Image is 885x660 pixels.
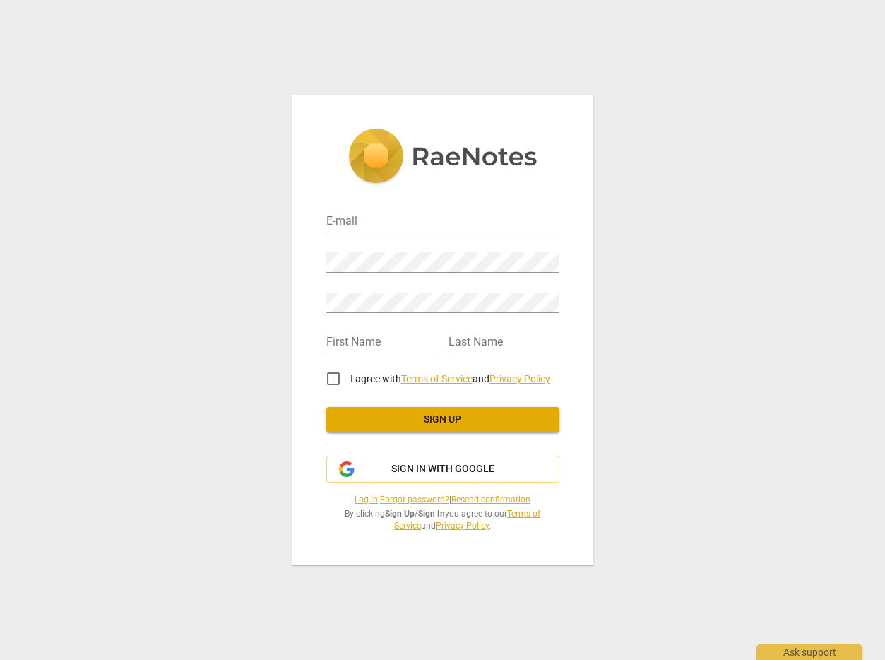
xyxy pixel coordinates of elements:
[326,407,559,432] button: Sign up
[338,413,548,427] span: Sign up
[391,462,494,476] span: Sign in with Google
[355,495,378,505] a: Log in
[380,495,449,505] a: Forgot password?
[348,129,537,187] img: 5ac2273c67554f335776073100b6d88f.svg
[385,509,415,519] b: Sign Up
[326,456,559,483] button: Sign in with Google
[350,373,550,384] span: I agree with and
[756,644,862,660] div: Ask support
[418,509,445,519] b: Sign In
[436,521,489,531] a: Privacy Policy
[401,373,473,384] a: Terms of Service
[326,494,559,506] span: | |
[489,373,550,384] a: Privacy Policy
[451,495,530,505] a: Resend confirmation
[394,509,540,531] a: Terms of Service
[326,508,559,531] span: By clicking / you agree to our and .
